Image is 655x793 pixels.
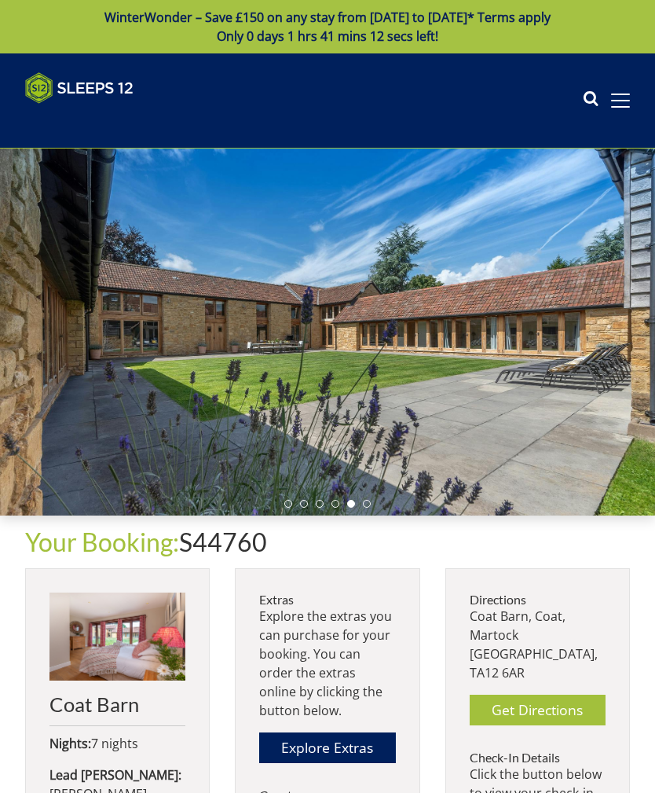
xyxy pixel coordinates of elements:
a: Coat Barn [49,593,185,715]
a: Get Directions [470,695,606,725]
p: Coat Barn, Coat, Martock [GEOGRAPHIC_DATA], TA12 6AR [470,607,606,682]
p: Explore the extras you can purchase for your booking. You can order the extras online by clicking... [259,607,395,720]
strong: Lead [PERSON_NAME]: [49,766,181,784]
h3: Directions [470,593,606,607]
h3: Extras [259,593,395,607]
img: Sleeps 12 [25,72,134,104]
img: An image of 'Coat Barn' [49,593,185,680]
h1: S44760 [25,528,630,556]
a: Explore Extras [259,732,395,763]
span: Only 0 days 1 hrs 41 mins 12 secs left! [217,28,438,45]
h2: Coat Barn [49,693,185,715]
h3: Check-In Details [470,751,606,765]
p: 7 nights [49,734,185,753]
iframe: Customer reviews powered by Trustpilot [17,113,182,127]
a: Your Booking: [25,527,179,557]
strong: Nights: [49,735,91,752]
